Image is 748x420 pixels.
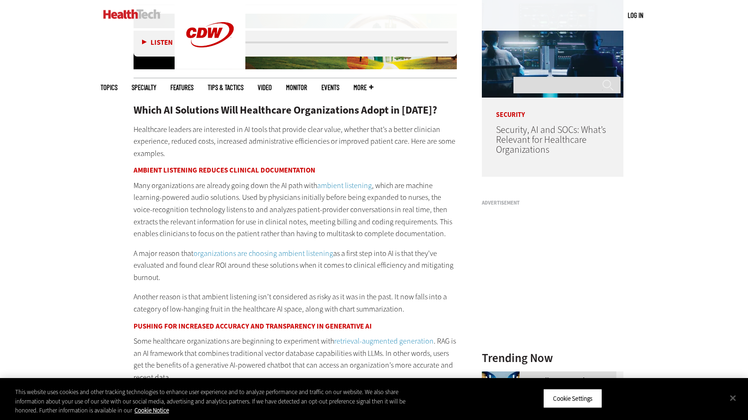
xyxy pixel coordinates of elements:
a: MonITor [286,84,307,91]
p: Another reason is that ambient listening isn’t considered as risky as it was in the past. It now ... [134,291,457,315]
a: CDW [175,62,245,72]
a: abstract image of woman with pixelated face [482,371,524,379]
div: User menu [628,10,643,20]
h3: Pushing for Increased Accuracy and Transparency in Generative AI [134,323,457,330]
a: Events [321,84,339,91]
span: Specialty [132,84,156,91]
h3: Trending Now [482,352,623,364]
h3: Advertisement [482,200,623,206]
span: Topics [101,84,118,91]
img: abstract image of woman with pixelated face [482,371,520,409]
span: More [353,84,373,91]
p: Security [482,98,623,118]
a: Extending IAM and Zero Trust to All Administrative Accounts [482,377,618,400]
a: Tips & Tactics [208,84,244,91]
h2: Which AI Solutions Will Healthcare Organizations Adopt in [DATE]? [134,105,457,115]
p: A major reason that as a first step into AI is that they’ve evaluated and found clear ROI around ... [134,247,457,284]
iframe: advertisement [482,209,623,327]
p: Healthcare leaders are interested in AI tools that provide clear value, whether that’s a better c... [134,124,457,160]
a: Features [170,84,193,91]
a: Log in [628,11,643,19]
a: More information about your privacy [134,406,169,414]
h3: Ambient Listening Reduces Clinical Documentation [134,167,457,174]
a: Video [258,84,272,91]
p: Many organizations are already going down the AI path with , which are machine learning-powered a... [134,180,457,240]
button: Close [723,387,743,408]
p: Some healthcare organizations are beginning to experiment with . RAG is an AI framework that comb... [134,335,457,383]
a: organizations are choosing ambient listening [193,248,333,258]
a: retrieval-augmented generation [334,336,434,346]
a: ambient listening [317,181,372,190]
img: Home [103,9,160,19]
a: Security, AI and SOCs: What’s Relevant for Healthcare Organizations [496,124,606,156]
div: This website uses cookies and other tracking technologies to enhance user experience and to analy... [15,387,412,415]
button: Cookie Settings [543,388,602,408]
